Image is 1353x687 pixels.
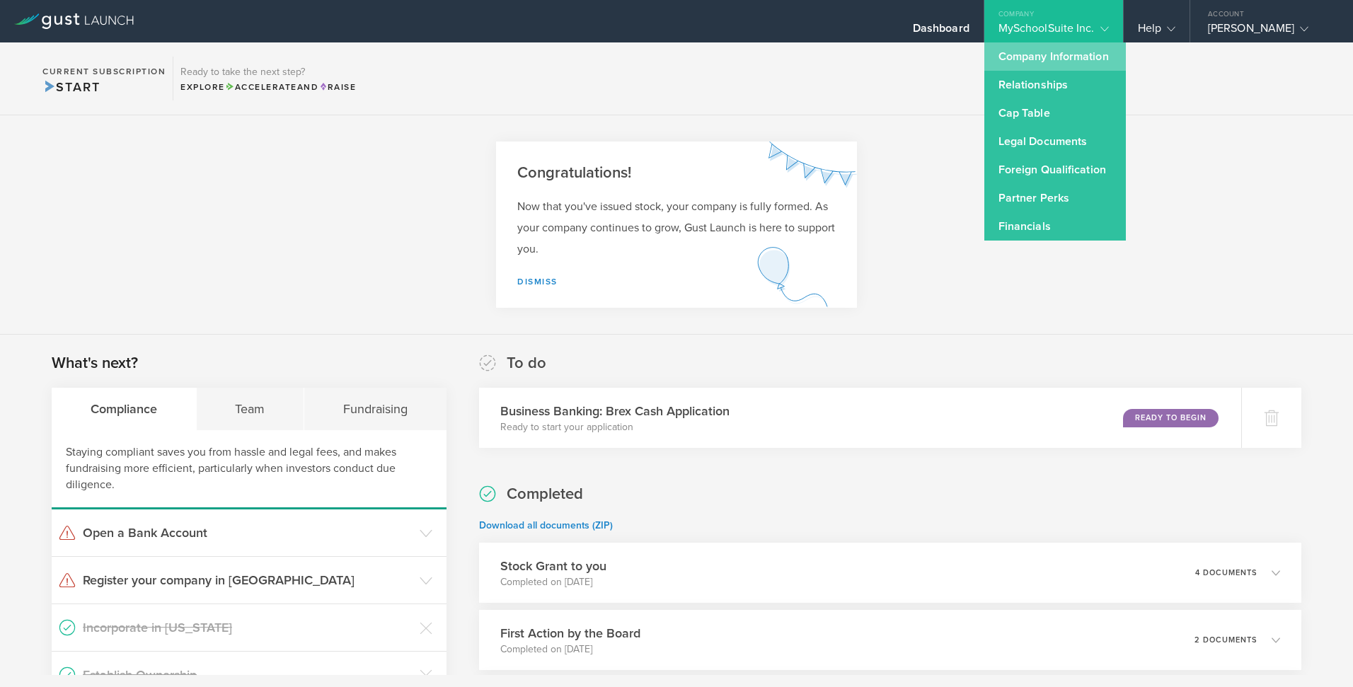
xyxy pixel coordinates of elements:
[1282,619,1353,687] iframe: Chat Widget
[225,82,297,92] span: Accelerate
[173,57,363,100] div: Ready to take the next step?ExploreAccelerateandRaise
[1208,21,1328,42] div: [PERSON_NAME]
[998,21,1109,42] div: MySchoolSuite Inc.
[1195,569,1257,577] p: 4 documents
[42,67,166,76] h2: Current Subscription
[500,575,606,589] p: Completed on [DATE]
[517,277,558,287] a: Dismiss
[500,624,640,642] h3: First Action by the Board
[42,79,100,95] span: Start
[1138,21,1175,42] div: Help
[52,353,138,374] h2: What's next?
[517,163,836,183] h2: Congratulations!
[83,618,413,637] h3: Incorporate in [US_STATE]
[517,196,836,260] p: Now that you've issued stock, your company is fully formed. As your company continues to grow, Gu...
[479,519,613,531] a: Download all documents (ZIP)
[500,642,640,657] p: Completed on [DATE]
[507,353,546,374] h2: To do
[1194,636,1257,644] p: 2 documents
[83,571,413,589] h3: Register your company in [GEOGRAPHIC_DATA]
[52,430,447,509] div: Staying compliant saves you from hassle and legal fees, and makes fundraising more efficient, par...
[318,82,356,92] span: Raise
[180,67,356,77] h3: Ready to take the next step?
[500,420,730,434] p: Ready to start your application
[500,402,730,420] h3: Business Banking: Brex Cash Application
[479,388,1241,448] div: Business Banking: Brex Cash ApplicationReady to start your applicationReady to Begin
[52,388,197,430] div: Compliance
[1123,409,1219,427] div: Ready to Begin
[197,388,305,430] div: Team
[83,666,413,684] h3: Establish Ownership
[180,81,356,93] div: Explore
[304,388,447,430] div: Fundraising
[500,557,606,575] h3: Stock Grant to you
[913,21,969,42] div: Dashboard
[225,82,319,92] span: and
[507,484,583,504] h2: Completed
[83,524,413,542] h3: Open a Bank Account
